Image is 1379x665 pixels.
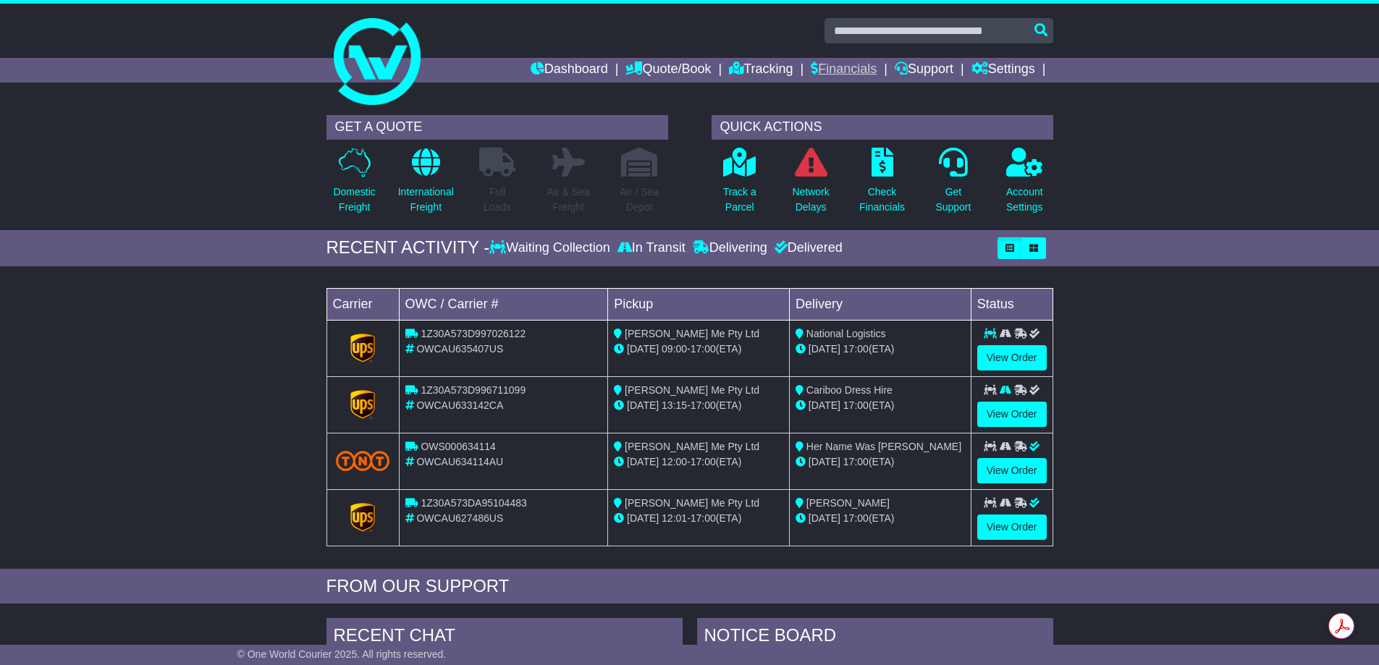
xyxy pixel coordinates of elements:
p: Get Support [935,185,971,215]
span: [PERSON_NAME] Me Pty Ltd [625,497,759,509]
span: [DATE] [627,456,659,467]
div: (ETA) [796,454,965,470]
a: InternationalFreight [397,147,455,223]
td: OWC / Carrier # [399,288,608,320]
p: Network Delays [792,185,829,215]
span: 17:00 [691,399,716,411]
p: Track a Parcel [723,185,756,215]
a: View Order [977,514,1047,540]
span: 17:00 [691,512,716,524]
span: [DATE] [809,343,840,355]
span: 12:01 [662,512,687,524]
span: 13:15 [662,399,687,411]
span: 17:00 [843,512,869,524]
img: GetCarrierServiceLogo [350,503,375,532]
div: Delivered [771,240,843,256]
span: OWCAU627486US [416,512,503,524]
span: National Logistics [806,328,886,339]
a: CheckFinancials [859,147,906,223]
div: NOTICE BOARD [697,618,1053,657]
a: View Order [977,458,1047,483]
span: 17:00 [691,343,716,355]
div: Waiting Collection [489,240,613,256]
span: [PERSON_NAME] [806,497,890,509]
p: Domestic Freight [333,185,375,215]
td: Carrier [326,288,399,320]
div: GET A QUOTE [326,115,668,140]
p: Air / Sea Depot [620,185,659,215]
a: View Order [977,402,1047,427]
a: View Order [977,345,1047,370]
a: Quote/Book [625,58,711,82]
img: TNT_Domestic.png [336,451,390,470]
div: RECENT ACTIVITY - [326,237,490,258]
div: (ETA) [796,342,965,357]
span: [DATE] [627,343,659,355]
div: - (ETA) [614,342,783,357]
span: © One World Courier 2025. All rights reserved. [237,648,447,660]
span: 17:00 [843,456,869,467]
span: 1Z30A573DA95104483 [421,497,526,509]
span: 17:00 [843,399,869,411]
a: DomesticFreight [332,147,376,223]
a: Track aParcel [722,147,757,223]
div: - (ETA) [614,398,783,413]
a: Financials [811,58,877,82]
td: Delivery [789,288,971,320]
span: [PERSON_NAME] Me Pty Ltd [625,441,759,452]
span: [PERSON_NAME] Me Pty Ltd [625,328,759,339]
div: Delivering [689,240,771,256]
span: 17:00 [691,456,716,467]
span: OWCAU635407US [416,343,503,355]
span: [DATE] [627,512,659,524]
div: (ETA) [796,398,965,413]
div: - (ETA) [614,511,783,526]
a: GetSupport [935,147,971,223]
span: 12:00 [662,456,687,467]
span: Cariboo Dress Hire [806,384,893,396]
a: Support [895,58,953,82]
td: Pickup [608,288,790,320]
span: 1Z30A573D996711099 [421,384,526,396]
span: [DATE] [809,512,840,524]
div: QUICK ACTIONS [712,115,1053,140]
span: [PERSON_NAME] Me Pty Ltd [625,384,759,396]
div: - (ETA) [614,454,783,470]
p: International Freight [398,185,454,215]
p: Air & Sea Freight [547,185,590,215]
p: Account Settings [1006,185,1043,215]
a: Settings [971,58,1035,82]
p: Check Financials [859,185,905,215]
div: RECENT CHAT [326,618,683,657]
span: 1Z30A573D997026122 [421,328,526,339]
a: Tracking [729,58,793,82]
span: Her Name Was [PERSON_NAME] [806,441,961,452]
span: [DATE] [809,456,840,467]
div: FROM OUR SUPPORT [326,576,1053,597]
td: Status [971,288,1053,320]
span: 17:00 [843,343,869,355]
img: GetCarrierServiceLogo [350,334,375,363]
a: Dashboard [531,58,608,82]
span: [DATE] [809,399,840,411]
div: (ETA) [796,511,965,526]
a: NetworkDelays [791,147,830,223]
span: [DATE] [627,399,659,411]
img: GetCarrierServiceLogo [350,390,375,419]
div: In Transit [614,240,689,256]
p: Full Loads [479,185,515,215]
span: OWCAU633142CA [416,399,503,411]
span: OWCAU634114AU [416,456,503,467]
span: 09:00 [662,343,687,355]
span: OWS000634114 [421,441,496,452]
a: AccountSettings [1005,147,1044,223]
